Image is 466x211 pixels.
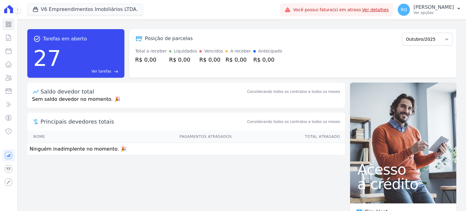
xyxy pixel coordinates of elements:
[414,10,454,15] p: Ver opções
[258,48,282,54] div: Antecipado
[135,48,167,54] div: Total a receber
[199,56,223,64] div: R$ 0,00
[27,131,84,143] th: Nome
[33,35,41,43] span: task_alt
[43,35,87,43] span: Tarefas em aberto
[225,56,251,64] div: R$ 0,00
[114,69,118,74] span: east
[204,48,223,54] div: Vencidos
[27,4,143,15] button: V6 Empreendimentos Imobiliários LTDA.
[401,8,407,12] span: RO
[135,56,167,64] div: R$ 0,00
[169,56,197,64] div: R$ 0,00
[247,89,340,94] div: Considerando todos os contratos e todos os meses
[91,69,111,74] span: Ver tarefas
[33,43,61,74] div: 27
[414,4,454,10] p: [PERSON_NAME]
[253,56,282,64] div: R$ 0,00
[41,87,246,96] div: Saldo devedor total
[357,177,449,191] span: a crédito
[393,1,466,18] button: RO [PERSON_NAME] Ver opções
[247,119,340,124] span: Considerando todos os contratos e todos os meses
[232,131,345,143] th: Total Atrasado
[174,48,197,54] div: Liquidados
[293,7,389,13] span: Você possui fatura(s) em atraso.
[357,162,449,177] span: Acesso
[27,143,345,155] td: Ninguém inadimplente no momento. 🎉
[84,131,232,143] th: Pagamentos Atrasados
[27,96,345,108] p: Sem saldo devedor no momento. 🎉
[230,48,251,54] div: A receber
[41,117,246,126] span: Principais devedores totais
[63,69,118,74] a: Ver tarefas east
[362,7,389,12] a: Ver detalhes
[145,35,193,42] div: Posição de parcelas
